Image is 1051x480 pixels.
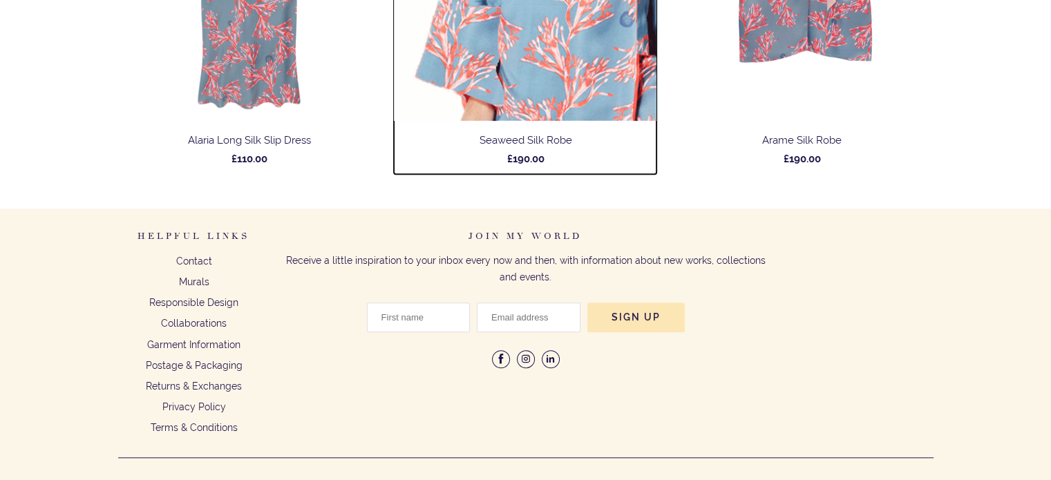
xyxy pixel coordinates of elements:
a: Terms & Conditions [151,422,238,433]
h6: Join my world [284,230,768,253]
span: £190.00 [783,153,820,165]
a: Contact [176,256,212,267]
a: Postage & Packaging [146,360,243,371]
a: Returns & Exchanges [146,381,242,392]
input: Sign Up [587,303,685,332]
a: Garment Information [147,339,240,350]
input: First name [367,303,471,332]
p: Receive a little inspiration to your inbox every now and then, with information about new works, ... [284,253,768,286]
span: £190.00 [506,153,544,165]
a: Responsible Design [149,297,238,308]
a: Collaborations [161,318,227,329]
span: Alaria Long Silk Slip Dress [187,134,310,146]
a: Murals [179,276,209,287]
span: £110.00 [231,153,267,165]
span: Arame Silk Robe [762,134,842,146]
input: Email address [477,303,580,332]
span: Seaweed Silk Robe [479,134,571,146]
h6: Helpful Links [118,230,270,253]
a: Privacy Policy [162,401,226,412]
